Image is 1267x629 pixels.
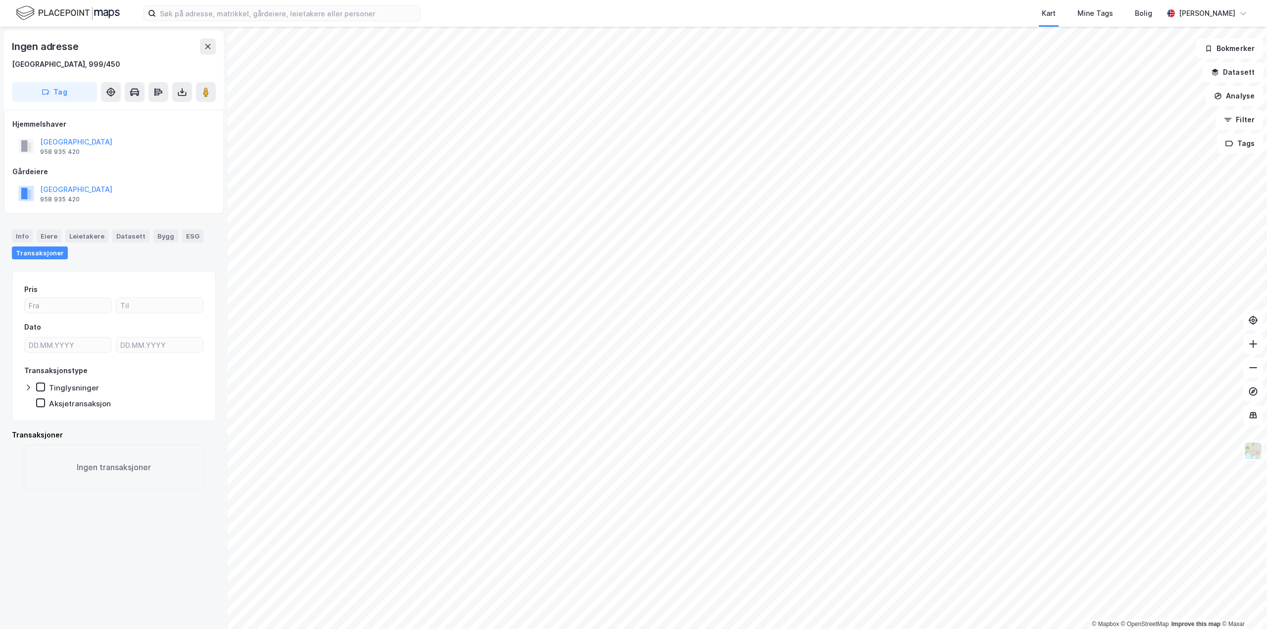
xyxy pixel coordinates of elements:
[1217,134,1263,153] button: Tags
[153,230,178,242] div: Bygg
[12,39,80,54] div: Ingen adresse
[40,148,80,156] div: 958 935 420
[112,230,149,242] div: Datasett
[1196,39,1263,58] button: Bokmerker
[182,230,203,242] div: ESG
[12,230,33,242] div: Info
[24,284,38,295] div: Pris
[1216,110,1263,130] button: Filter
[12,118,215,130] div: Hjemmelshaver
[12,58,120,70] div: [GEOGRAPHIC_DATA], 999/450
[49,383,99,392] div: Tinglysninger
[40,195,80,203] div: 958 935 420
[1179,7,1235,19] div: [PERSON_NAME]
[49,399,111,408] div: Aksjetransaksjon
[1135,7,1152,19] div: Bolig
[24,321,41,333] div: Dato
[1171,621,1220,628] a: Improve this map
[12,82,97,102] button: Tag
[37,230,61,242] div: Eiere
[1092,621,1119,628] a: Mapbox
[65,230,108,242] div: Leietakere
[1042,7,1056,19] div: Kart
[156,6,420,21] input: Søk på adresse, matrikkel, gårdeiere, leietakere eller personer
[25,338,111,352] input: DD.MM.YYYY
[1121,621,1169,628] a: OpenStreetMap
[24,445,204,489] div: Ingen transaksjoner
[16,4,120,22] img: logo.f888ab2527a4732fd821a326f86c7f29.svg
[1077,7,1113,19] div: Mine Tags
[1218,581,1267,629] div: Kontrollprogram for chat
[116,298,203,313] input: Til
[12,246,68,259] div: Transaksjoner
[25,298,111,313] input: Fra
[12,166,215,178] div: Gårdeiere
[12,429,216,441] div: Transaksjoner
[1218,581,1267,629] iframe: Chat Widget
[24,365,88,377] div: Transaksjonstype
[116,338,203,352] input: DD.MM.YYYY
[1244,441,1263,460] img: Z
[1206,86,1263,106] button: Analyse
[1203,62,1263,82] button: Datasett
